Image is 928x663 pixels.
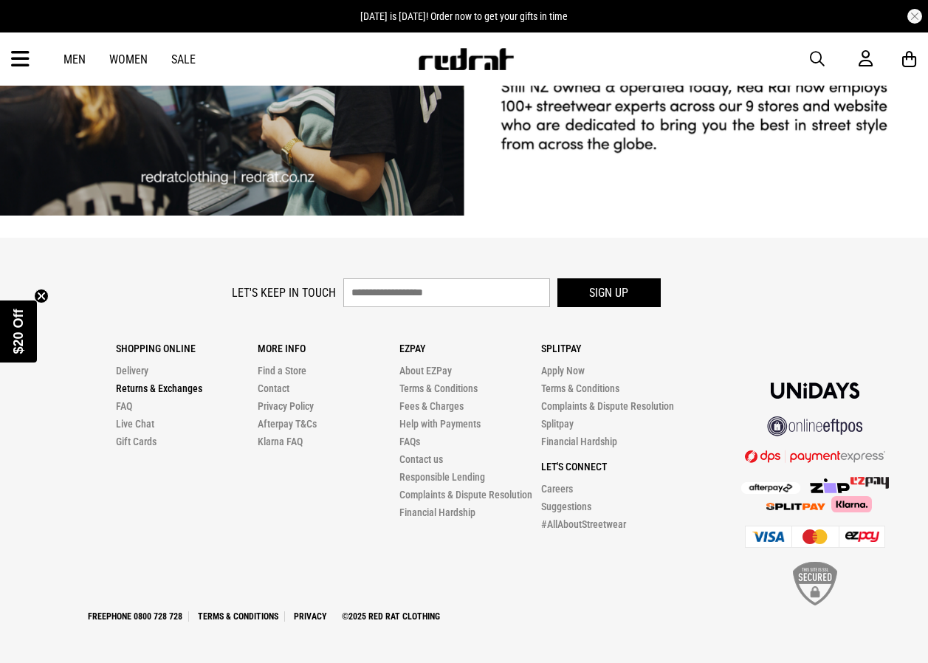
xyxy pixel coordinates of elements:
p: Ezpay [399,343,541,354]
p: Shopping Online [116,343,258,354]
span: $20 Off [11,309,26,354]
img: Redrat logo [417,48,515,70]
img: SSL [793,562,837,605]
a: Splitpay [541,418,574,430]
img: DPS [745,450,885,463]
a: Financial Hardship [541,436,617,447]
a: Returns & Exchanges [116,382,202,394]
button: Close teaser [34,289,49,303]
a: #AllAboutStreetwear [541,518,626,530]
a: Complaints & Dispute Resolution [399,489,532,501]
img: Cards [745,526,885,548]
a: Klarna FAQ [258,436,303,447]
a: Find a Store [258,365,306,377]
a: FAQs [399,436,420,447]
button: Sign up [557,278,661,307]
a: Contact [258,382,289,394]
a: Sale [171,52,196,66]
label: Let's keep in touch [232,286,336,300]
a: Complaints & Dispute Resolution [541,400,674,412]
img: Splitpay [850,477,889,489]
p: Let's Connect [541,461,683,473]
a: Terms & Conditions [541,382,619,394]
a: Help with Payments [399,418,481,430]
img: Afterpay [741,482,800,494]
a: Contact us [399,453,443,465]
a: Terms & Conditions [192,611,285,622]
a: Suggestions [541,501,591,512]
a: Privacy [288,611,333,622]
a: Men [63,52,86,66]
img: online eftpos [767,416,863,436]
a: Fees & Charges [399,400,464,412]
a: Responsible Lending [399,471,485,483]
a: Delivery [116,365,148,377]
a: Women [109,52,148,66]
span: [DATE] is [DATE]! Order now to get your gifts in time [360,10,568,22]
a: Careers [541,483,573,495]
a: About EZPay [399,365,452,377]
a: Freephone 0800 728 728 [82,611,189,622]
img: Splitpay [766,503,825,510]
a: Gift Cards [116,436,157,447]
a: ©2025 Red Rat Clothing [336,611,446,622]
a: Terms & Conditions [399,382,478,394]
a: Apply Now [541,365,585,377]
img: Klarna [825,496,872,512]
a: Afterpay T&Cs [258,418,317,430]
a: FAQ [116,400,132,412]
a: Financial Hardship [399,506,475,518]
img: Unidays [771,382,859,399]
a: Privacy Policy [258,400,314,412]
img: Zip [809,478,850,493]
p: More Info [258,343,399,354]
a: Live Chat [116,418,154,430]
p: Splitpay [541,343,683,354]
